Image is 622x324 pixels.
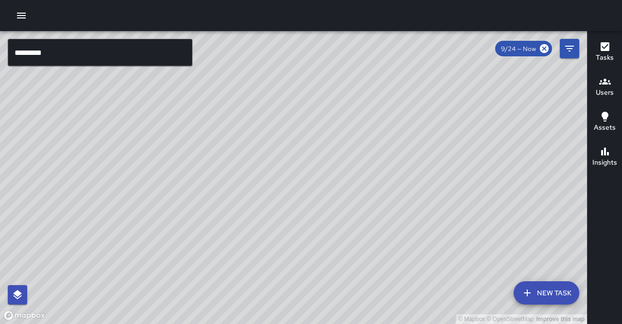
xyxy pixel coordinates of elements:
div: 9/24 — Now [495,41,552,56]
h6: Users [596,87,614,98]
h6: Tasks [596,52,614,63]
button: Assets [587,105,622,140]
button: Filters [560,39,579,58]
button: Users [587,70,622,105]
button: New Task [514,281,579,305]
span: 9/24 — Now [495,45,542,53]
button: Tasks [587,35,622,70]
h6: Insights [592,157,617,168]
button: Insights [587,140,622,175]
h6: Assets [594,122,616,133]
